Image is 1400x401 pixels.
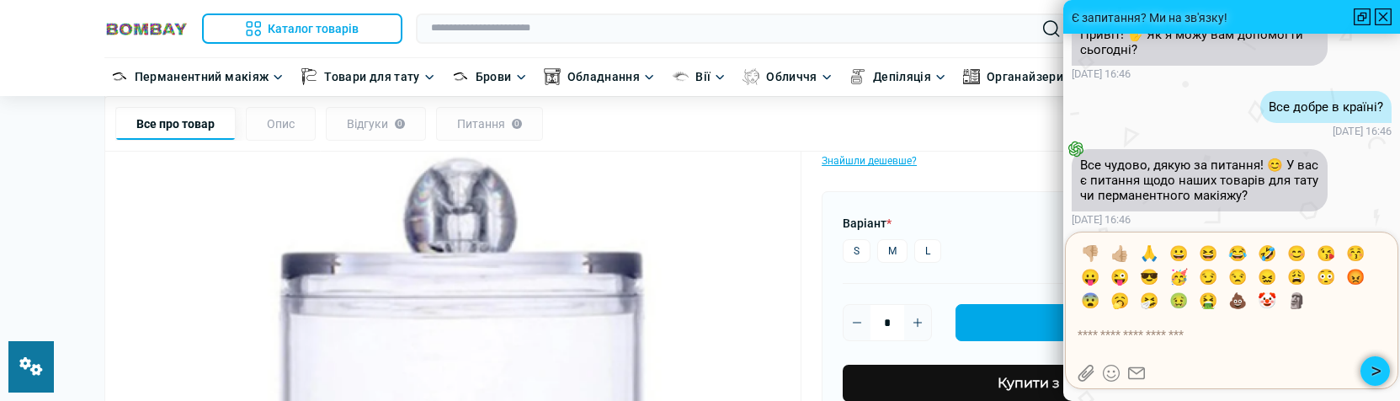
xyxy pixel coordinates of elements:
[1284,268,1310,286] li: 😩
[1078,291,1104,310] li: 😨
[1166,244,1192,263] li: 😀
[544,68,561,85] img: Обладнання
[1343,268,1369,286] li: 😡
[452,68,469,85] img: Брови
[202,13,402,44] button: Каталог товарів
[1072,66,1392,83] span: [DATE] 16:46
[115,107,236,141] div: Все про товар
[695,67,711,86] a: Вії
[1195,244,1222,263] li: 😆
[1195,268,1222,286] li: 😏
[844,309,870,336] button: Minus
[1284,244,1310,263] li: 😊
[1107,244,1133,263] li: 👍🏼
[843,239,870,263] label: S
[1195,291,1222,310] li: 🤮
[1254,244,1280,263] li: 🤣
[111,68,128,85] img: Перманентний макіяж
[743,68,759,85] img: Обличчя
[1043,20,1060,37] button: Search
[1137,291,1163,310] li: 🤧
[1137,268,1163,286] li: 😎
[135,67,269,86] a: Перманентний макіяж
[1284,291,1310,310] li: 🗿
[1072,8,1227,27] div: Є запитання? Ми на зв'язку!
[1107,291,1133,310] li: 🥱
[1072,123,1392,140] span: [DATE] 16:46
[1225,244,1251,263] li: 😂
[1166,268,1192,286] li: 🥳
[1343,244,1369,263] li: 😚
[1254,291,1280,310] li: 🤡
[1254,268,1280,286] li: 😖
[1225,291,1251,310] li: 💩
[998,370,1060,397] span: Купити з
[104,21,189,37] img: BOMBAY
[1313,268,1339,286] li: 😳
[843,214,892,233] label: Варіант
[1080,158,1318,203] text: Все чудово, дякую за питання! 😊 У вас є питання щодо наших товарів для тату чи перманентного макі...
[324,67,419,86] a: Товари для тату
[956,304,1254,341] button: До кошика
[822,155,917,167] span: Знайшли дешевше?
[1078,244,1104,263] li: 👎🏼
[1107,268,1133,286] li: 😜
[1137,244,1163,263] li: 🙏
[870,305,904,340] input: Quantity
[1080,27,1303,57] text: Привіт! 🖐️ Як я можу вам допомогти сьогодні?
[914,239,941,263] label: L
[873,67,931,86] a: Депіляція
[672,68,689,85] img: Вії
[246,107,316,141] div: Опис
[301,68,317,85] img: Товари для тату
[436,107,543,141] div: Питання
[567,67,641,86] a: Обладнання
[877,239,908,263] label: M
[1225,268,1251,286] li: 😒
[1166,291,1192,310] li: 🤢
[476,67,512,86] a: Брови
[1269,99,1383,115] text: Все добре в країні?
[1313,244,1339,263] li: 😘
[963,68,980,85] img: Органайзери для косметики
[904,309,931,336] button: Plus
[1078,268,1104,286] li: 😛
[1072,211,1392,228] span: [DATE] 16:46
[987,67,1155,86] a: Органайзери для косметики
[326,107,426,141] div: Відгуки
[849,68,866,85] img: Депіляція
[766,67,817,86] a: Обличчя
